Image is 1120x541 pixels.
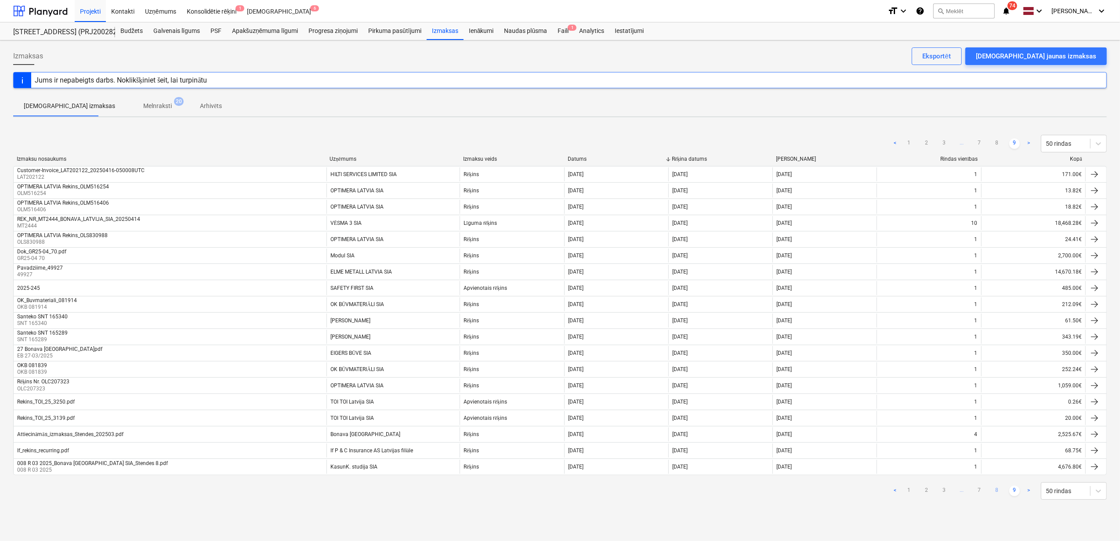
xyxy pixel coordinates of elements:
[776,366,792,372] div: [DATE]
[888,6,898,16] i: format_size
[148,22,205,40] a: Galvenais līgums
[143,101,172,111] p: Melnraksti
[568,285,584,291] div: [DATE]
[17,346,102,352] div: 27 Bonava [GEOGRAPHIC_DATA]pdf
[776,317,792,324] div: [DATE]
[568,301,584,307] div: [DATE]
[330,464,377,470] div: KasunK. studija SIA
[464,317,478,324] div: Rēķins
[975,464,978,470] div: 1
[17,314,68,320] div: Santeko SNT 165340
[1096,6,1107,16] i: keyboard_arrow_down
[981,200,1085,214] div: 18.82€
[24,101,115,111] p: [DEMOGRAPHIC_DATA] izmaksas
[975,415,978,421] div: 1
[568,252,584,259] div: [DATE]
[330,204,384,210] div: OPTIMERA LATVIA SIA
[776,382,792,389] div: [DATE]
[330,269,392,275] div: ELME METALL LATVIA SIA
[1023,486,1034,496] a: Next page
[17,238,109,246] p: OLS830988
[981,427,1085,441] div: 2,525.67€
[1009,138,1020,149] a: Page 9 is your current page
[17,431,123,438] div: Attiecināmās_izmaksas_Stendes_202503.pdf
[17,184,109,190] div: OPTIMERA LATVIA Rekins_OLM516254
[921,138,932,149] a: Page 2
[975,350,978,356] div: 1
[227,22,303,40] div: Apakšuzņēmuma līgumi
[672,301,688,307] div: [DATE]
[330,399,374,405] div: TOI TOI Latvija SIA
[672,171,688,177] div: [DATE]
[17,167,145,173] div: Customer-Invoice_LAT202122_20250416-050008UTC
[1051,7,1095,14] span: [PERSON_NAME][GEOGRAPHIC_DATA]
[881,156,978,162] div: Rindas vienības
[464,447,478,454] div: Rēķins
[464,334,478,340] div: Rēķins
[672,204,688,210] div: [DATE]
[975,301,978,307] div: 1
[552,22,574,40] div: Faili
[672,350,688,356] div: [DATE]
[174,97,184,106] span: 20
[17,255,68,262] p: GR25-04 70
[310,5,319,11] span: 6
[981,232,1085,246] div: 24.41€
[672,415,688,421] div: [DATE]
[464,269,478,275] div: Rēķins
[330,447,413,454] div: If P & C Insurance AS Latvijas filiāle
[17,330,68,336] div: Santeko SNT 165289
[17,460,168,466] div: 008 R 03 2025_Bonava [GEOGRAPHIC_DATA] SIA_Stendes 8.pdf
[672,447,688,454] div: [DATE]
[330,188,384,194] div: OPTIMERA LATVIA SIA
[205,22,227,40] div: PSF
[330,366,384,373] div: OK BŪVMATERIĀLI SIA
[427,22,464,40] a: Izmaksas
[330,317,370,324] div: [PERSON_NAME]
[17,216,140,222] div: REK_NR_MT2444_BONAVA_LATVIJA_SIA_20250414
[890,486,900,496] a: Previous page
[965,47,1107,65] button: [DEMOGRAPHIC_DATA] jaunas izmaksas
[17,249,66,255] div: Dok_GR25-04_70.pdf
[13,51,43,61] span: Izmaksas
[568,171,584,177] div: [DATE]
[976,50,1096,62] div: [DEMOGRAPHIC_DATA] jaunas izmaksas
[981,395,1085,409] div: 0.26€
[115,22,148,40] a: Budžets
[17,232,108,238] div: OPTIMERA LATVIA Rekins_OLS830988
[464,382,478,389] div: Rēķins
[17,466,170,474] p: 008 R 03 2025
[975,171,978,177] div: 1
[1034,6,1044,16] i: keyboard_arrow_down
[464,464,478,470] div: Rēķins
[330,350,372,357] div: EIGERS BŪVE SIA
[330,301,384,308] div: OK BŪVMATERIĀLI SIA
[776,334,792,340] div: [DATE]
[981,314,1085,328] div: 61.50€
[776,350,792,356] div: [DATE]
[464,285,507,292] div: Apvienotais rēķins
[981,216,1085,230] div: 18,468.28€
[916,6,924,16] i: Zināšanu pamats
[974,486,985,496] a: Page 7
[776,285,792,291] div: [DATE]
[17,271,65,278] p: 49927
[1023,138,1034,149] a: Next page
[568,269,584,275] div: [DATE]
[13,28,105,37] div: [STREET_ADDRESS] (PRJ2002826) 2601978
[568,220,584,226] div: [DATE]
[35,76,207,84] div: Jums ir nepabeigts darbs. Noklikšķiniet šeit, lai turpinātu
[672,366,688,372] div: [DATE]
[568,464,584,470] div: [DATE]
[17,206,111,213] p: OLM516406
[981,167,1085,181] div: 171.00€
[981,330,1085,344] div: 343.19€
[499,22,553,40] div: Naudas plūsma
[17,200,109,206] div: OPTIMERA LATVIA Rekins_OLM516406
[776,464,792,470] div: [DATE]
[464,22,499,40] div: Ienākumi
[568,431,584,437] div: [DATE]
[939,138,950,149] a: Page 3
